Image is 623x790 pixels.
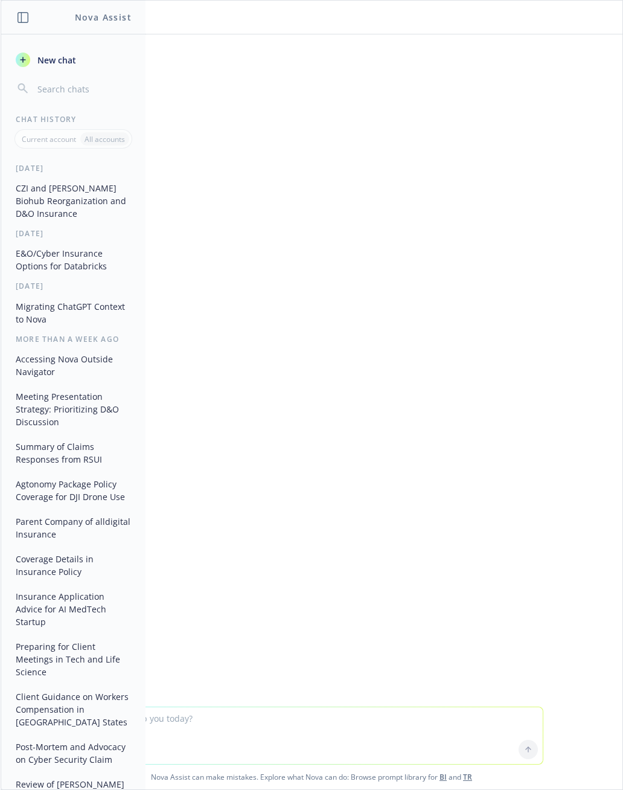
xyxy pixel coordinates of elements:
[11,178,136,223] button: CZI and [PERSON_NAME] Biohub Reorganization and D&O Insurance
[11,737,136,769] button: Post-Mortem and Advocacy on Cyber Security Claim
[1,228,145,239] div: [DATE]
[11,297,136,329] button: Migrating ChatGPT Context to Nova
[1,114,145,124] div: Chat History
[1,163,145,173] div: [DATE]
[11,387,136,432] button: Meeting Presentation Strategy: Prioritizing D&O Discussion
[11,637,136,682] button: Preparing for Client Meetings in Tech and Life Science
[11,512,136,544] button: Parent Company of alldigital Insurance
[11,474,136,507] button: Agtonomy Package Policy Coverage for DJI Drone Use
[1,334,145,344] div: More than a week ago
[35,80,131,97] input: Search chats
[11,437,136,469] button: Summary of Claims Responses from RSUI
[22,134,76,144] p: Current account
[463,772,472,782] a: TR
[11,349,136,382] button: Accessing Nova Outside Navigator
[11,586,136,632] button: Insurance Application Advice for AI MedTech Startup
[11,549,136,582] button: Coverage Details in Insurance Policy
[1,281,145,291] div: [DATE]
[439,772,447,782] a: BI
[85,134,125,144] p: All accounts
[11,687,136,732] button: Client Guidance on Workers Compensation in [GEOGRAPHIC_DATA] States
[5,765,618,789] span: Nova Assist can make mistakes. Explore what Nova can do: Browse prompt library for and
[75,11,132,24] h1: Nova Assist
[35,54,76,66] span: New chat
[11,243,136,276] button: E&O/Cyber Insurance Options for Databricks
[11,49,136,71] button: New chat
